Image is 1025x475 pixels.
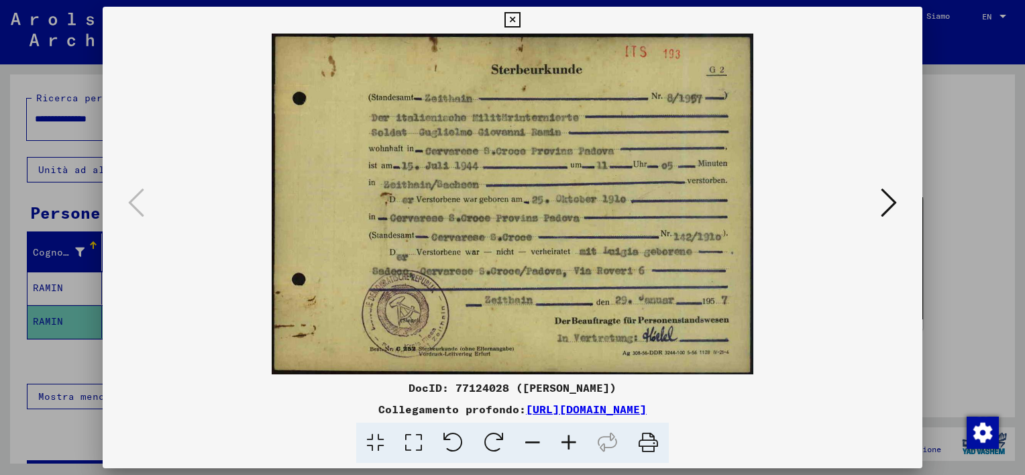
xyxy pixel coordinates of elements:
[967,417,999,449] img: Modifica consenso
[103,401,922,417] div: Collegamento profondo:
[526,403,647,416] a: [URL][DOMAIN_NAME]
[966,416,998,448] div: Modifica consenso
[103,380,922,396] div: DocID: 77124028 ([PERSON_NAME])
[148,34,877,374] img: 001.jpg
